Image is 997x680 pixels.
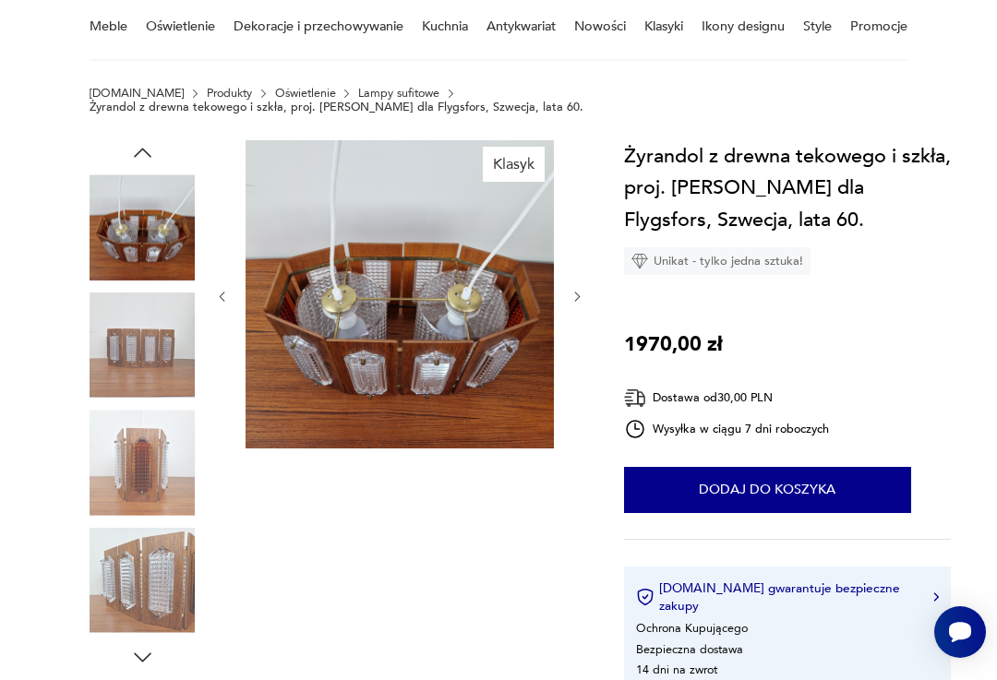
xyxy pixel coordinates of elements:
img: Zdjęcie produktu Żyrandol z drewna tekowego i szkła, proj. W. Berndt dla Flygsfors, Szwecja, lata... [246,140,554,448]
button: [DOMAIN_NAME] gwarantuje bezpieczne zakupy [636,579,938,614]
img: Zdjęcie produktu Żyrandol z drewna tekowego i szkła, proj. W. Berndt dla Flygsfors, Szwecja, lata... [90,292,195,398]
img: Ikona dostawy [624,387,646,410]
a: Produkty [207,87,252,100]
iframe: Smartsupp widget button [934,606,986,658]
p: Żyrandol z drewna tekowego i szkła, proj. [PERSON_NAME] dla Flygsfors, Szwecja, lata 60. [90,101,583,113]
img: Ikona certyfikatu [636,588,655,606]
img: Zdjęcie produktu Żyrandol z drewna tekowego i szkła, proj. W. Berndt dla Flygsfors, Szwecja, lata... [90,410,195,515]
img: Ikona strzałki w prawo [933,592,939,602]
div: Dostawa od 30,00 PLN [624,387,829,410]
h1: Żyrandol z drewna tekowego i szkła, proj. [PERSON_NAME] dla Flygsfors, Szwecja, lata 60. [624,140,951,235]
img: Ikona diamentu [631,253,648,269]
a: Oświetlenie [275,87,336,100]
div: Wysyłka w ciągu 7 dni roboczych [624,418,829,440]
img: Zdjęcie produktu Żyrandol z drewna tekowego i szkła, proj. W. Berndt dla Flygsfors, Szwecja, lata... [90,174,195,280]
a: Lampy sufitowe [358,87,439,100]
li: 14 dni na zwrot [636,662,717,678]
div: Unikat - tylko jedna sztuka! [624,247,811,275]
div: Klasyk [483,147,545,182]
p: 1970,00 zł [624,328,723,360]
button: Dodaj do koszyka [624,467,911,513]
li: Ochrona Kupującego [636,620,748,637]
a: [DOMAIN_NAME] [90,87,184,100]
img: Zdjęcie produktu Żyrandol z drewna tekowego i szkła, proj. W. Berndt dla Flygsfors, Szwecja, lata... [90,528,195,633]
li: Bezpieczna dostawa [636,641,743,658]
